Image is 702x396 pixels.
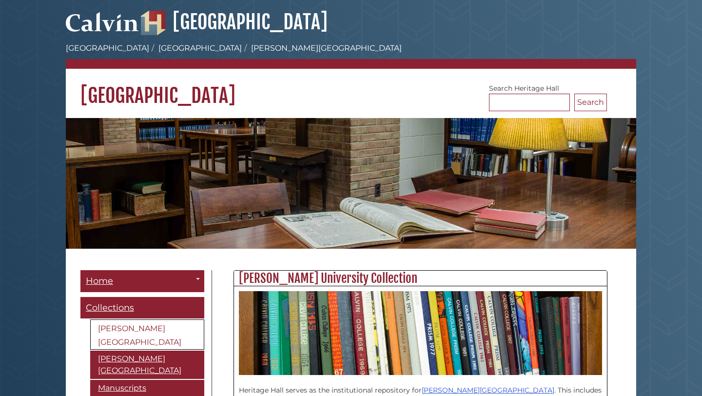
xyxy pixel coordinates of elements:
a: Calvin University [66,22,139,31]
a: Home [80,270,204,292]
span: Home [86,276,113,286]
a: Collections [80,297,204,319]
a: [GEOGRAPHIC_DATA] [141,10,328,34]
a: [PERSON_NAME][GEOGRAPHIC_DATA] [90,319,204,350]
nav: breadcrumb [66,42,636,69]
a: [PERSON_NAME][GEOGRAPHIC_DATA] [422,386,554,395]
h1: [GEOGRAPHIC_DATA] [66,69,636,108]
h2: [PERSON_NAME] University Collection [234,271,607,286]
img: Calvin [66,8,139,35]
img: Hekman Library Logo [141,11,165,35]
img: Calvin University yearbooks [239,291,602,375]
a: [PERSON_NAME][GEOGRAPHIC_DATA] [90,351,204,379]
span: Collections [86,302,134,313]
li: [PERSON_NAME][GEOGRAPHIC_DATA] [242,42,402,54]
a: [GEOGRAPHIC_DATA] [158,43,242,53]
button: Search [574,94,607,111]
a: [GEOGRAPHIC_DATA] [66,43,149,53]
